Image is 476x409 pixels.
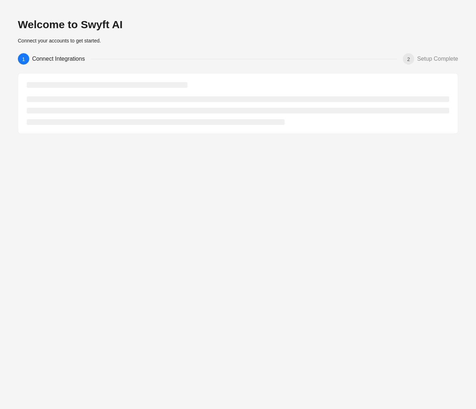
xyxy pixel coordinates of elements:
span: 1 [22,56,25,62]
span: 2 [407,56,410,62]
div: Setup Complete [417,53,458,65]
h2: Welcome to Swyft AI [18,18,458,31]
div: Connect Integrations [32,53,91,65]
span: Connect your accounts to get started. [18,38,101,44]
